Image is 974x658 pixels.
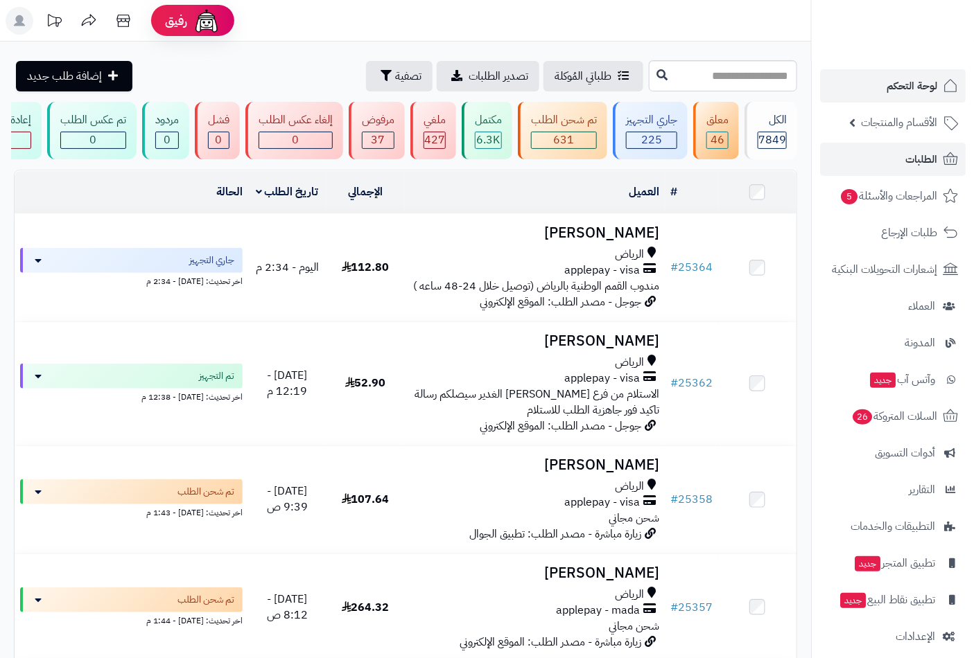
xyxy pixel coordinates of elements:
[905,150,937,169] span: الطلبات
[27,68,102,85] span: إضافة طلب جديد
[424,132,445,148] span: 427
[706,112,729,128] div: معلق
[44,102,139,159] a: تم عكس الطلب 0
[469,526,641,542] span: زيارة مباشرة - مصدر الطلب: تطبيق الجوال
[820,363,966,396] a: وآتس آبجديد
[742,102,800,159] a: الكل7849
[820,69,966,103] a: لوحة التحكم
[629,184,659,200] a: العميل
[626,112,677,128] div: جاري التجهيز
[820,179,966,213] a: المراجعات والأسئلة5
[690,102,742,159] a: معلق 46
[532,132,596,148] div: 631
[908,296,935,316] span: العملاء
[820,510,966,543] a: التطبيقات والخدمات
[177,485,234,499] span: تم شحن الطلب
[615,355,644,371] span: الرياض
[869,370,935,389] span: وآتس آب
[670,599,713,616] a: #25357
[851,407,937,426] span: السلات المتروكة
[820,253,966,286] a: إشعارات التحويلات البنكية
[820,143,966,176] a: الطلبات
[905,333,935,353] span: المدونة
[164,132,171,148] span: 0
[189,254,234,267] span: جاري التجهيز
[861,113,937,132] span: الأقسام والمنتجات
[564,495,640,510] span: applepay - visa
[199,369,234,383] span: تم التجهيز
[424,112,446,128] div: ملغي
[410,457,660,473] h3: [PERSON_NAME]
[342,491,390,508] span: 107.64
[20,504,243,519] div: اخر تحديث: [DATE] - 1:43 م
[839,590,935,610] span: تطبيق نقاط البيع
[346,102,408,159] a: مرفوض 37
[395,68,421,85] span: تصفية
[437,61,539,91] a: تصدير الطلبات
[841,189,858,205] span: 5
[156,132,178,148] div: 0
[90,132,97,148] span: 0
[615,479,644,495] span: الرياض
[670,375,713,391] a: #25362
[670,491,678,508] span: #
[469,68,528,85] span: تصدير الطلبات
[853,409,873,425] span: 26
[610,102,690,159] a: جاري التجهيز 225
[820,290,966,323] a: العملاء
[480,418,641,434] span: جوجل - مصدر الطلب: الموقع الإلكتروني
[820,400,966,433] a: السلات المتروكة26
[887,76,937,96] span: لوحة التحكم
[543,61,643,91] a: طلباتي المُوكلة
[366,61,433,91] button: تصفية
[820,326,966,359] a: المدونة
[820,583,966,616] a: تطبيق نقاط البيعجديد
[554,132,575,148] span: 631
[415,386,659,418] span: الاستلام من فرع [PERSON_NAME] الغدير سيصلكم رسالة تاكيد فور جاهزية الطلب للاستلام
[670,259,713,276] a: #25364
[413,278,659,294] span: مندوب القمم الوطنية بالرياض (توصيل خلال 24-48 ساعه )
[192,102,243,159] a: فشل 0
[475,112,502,128] div: مكتمل
[758,112,787,128] div: الكل
[408,102,459,159] a: ملغي 427
[531,112,597,128] div: تم شحن الطلب
[853,553,935,573] span: تطبيق المتجر
[564,371,640,386] span: applepay - visa
[670,259,678,276] span: #
[165,12,187,29] span: رفيق
[515,102,610,159] a: تم شحن الطلب 631
[363,132,394,148] div: 37
[670,599,678,616] span: #
[216,184,243,200] a: الحالة
[840,186,937,206] span: المراجعات والأسئلة
[564,263,640,278] span: applepay - visa
[820,546,966,580] a: تطبيق المتجرجديد
[243,102,346,159] a: إلغاء عكس الطلب 0
[670,491,713,508] a: #25358
[216,132,223,148] span: 0
[139,102,192,159] a: مردود 0
[259,112,333,128] div: إلغاء عكس الطلب
[670,375,678,391] span: #
[259,132,332,148] div: 0
[348,184,383,200] a: الإجمالي
[707,132,728,148] div: 46
[193,7,220,35] img: ai-face.png
[293,132,299,148] span: 0
[60,112,126,128] div: تم عكس الطلب
[256,184,319,200] a: تاريخ الطلب
[820,473,966,506] a: التقارير
[209,132,229,148] div: 0
[267,591,308,623] span: [DATE] - 8:12 ص
[896,627,935,646] span: الإعدادات
[20,273,243,287] div: اخر تحديث: [DATE] - 2:34 م
[480,294,641,310] span: جوجل - مصدر الطلب: الموقع الإلكتروني
[670,184,677,200] a: #
[37,7,71,38] a: تحديثات المنصة
[20,612,243,627] div: اخر تحديث: [DATE] - 1:44 م
[345,375,386,391] span: 52.90
[155,112,179,128] div: مردود
[20,389,243,403] div: اخر تحديث: [DATE] - 12:38 م
[410,565,660,581] h3: [PERSON_NAME]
